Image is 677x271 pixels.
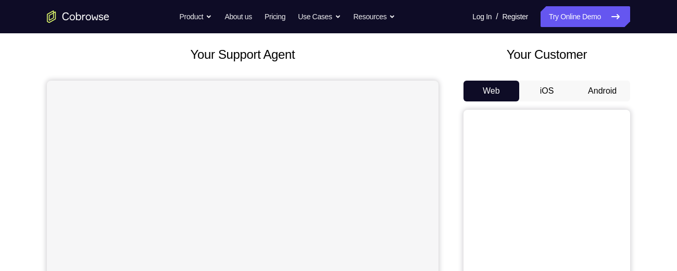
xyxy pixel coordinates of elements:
[519,81,575,101] button: iOS
[503,6,528,27] a: Register
[463,45,630,64] h2: Your Customer
[541,6,630,27] a: Try Online Demo
[298,6,341,27] button: Use Cases
[47,10,109,23] a: Go to the home page
[463,81,519,101] button: Web
[180,6,212,27] button: Product
[354,6,396,27] button: Resources
[472,6,492,27] a: Log In
[265,6,285,27] a: Pricing
[496,10,498,23] span: /
[224,6,252,27] a: About us
[47,45,438,64] h2: Your Support Agent
[574,81,630,101] button: Android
